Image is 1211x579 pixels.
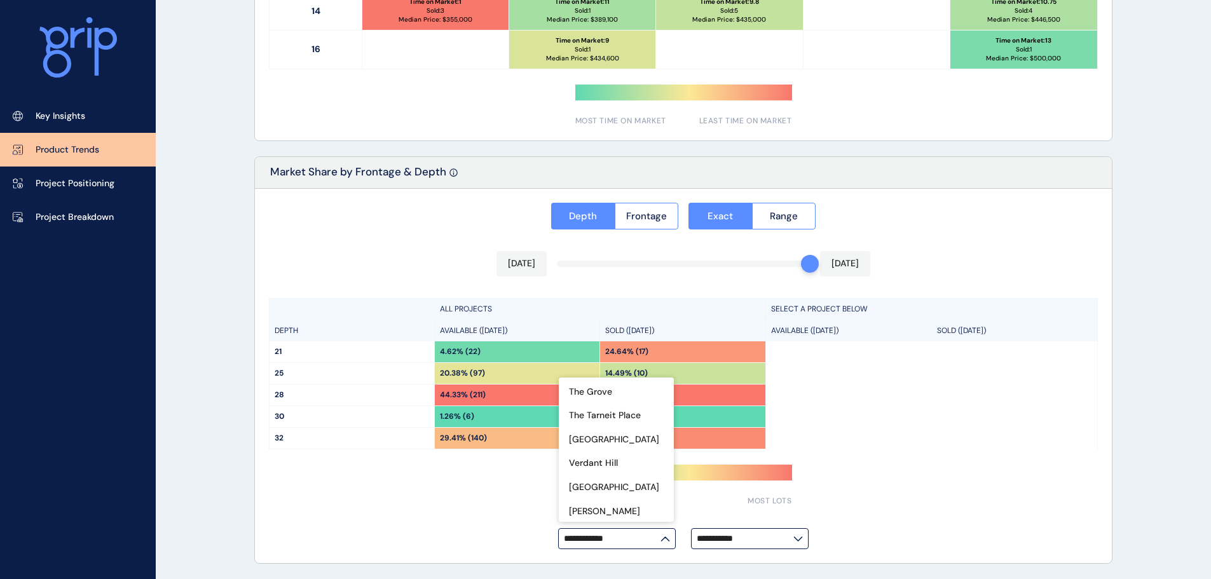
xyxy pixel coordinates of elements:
span: Frontage [626,210,667,222]
p: Median Price: $ 446,500 [987,15,1060,24]
p: Median Price: $ 355,000 [399,15,472,24]
p: Sold: 1 [575,6,591,15]
p: 28 [275,390,429,400]
p: Sold: 4 [1015,6,1032,15]
p: ALL PROJECTS [440,304,492,315]
p: 20.38% (97) [440,368,485,379]
span: MOST TIME ON MARKET [575,116,666,126]
button: Range [752,203,816,229]
p: Time on Market : 13 [995,36,1051,45]
span: LEAST TIME ON MARKET [699,116,792,126]
p: [DATE] [508,257,535,270]
span: Exact [708,210,733,222]
p: SOLD ([DATE]) [605,325,654,336]
p: [GEOGRAPHIC_DATA] [569,481,659,494]
p: Verdant Hill [569,457,618,470]
p: [PERSON_NAME] [569,505,640,518]
p: [DATE] [831,257,859,270]
p: 1.26% (6) [440,411,474,422]
p: 21 [275,346,429,357]
p: 14.49% (10) [605,368,648,379]
p: Median Price: $ 500,000 [986,54,1061,63]
p: Key Insights [36,110,85,123]
p: Sold: 1 [1016,45,1032,54]
p: 25 [275,368,429,379]
p: [GEOGRAPHIC_DATA] [569,433,659,446]
p: SELECT A PROJECT BELOW [771,304,868,315]
p: Median Price: $ 434,600 [546,54,619,63]
p: 30 [275,411,429,422]
p: AVAILABLE ([DATE]) [440,325,507,336]
p: Market Share by Frontage & Depth [270,165,446,188]
p: DEPTH [275,325,298,336]
p: 16 [270,31,362,69]
p: 44.33% (211) [440,390,486,400]
span: MOST LOTS [748,496,791,507]
p: Sold: 3 [427,6,444,15]
p: Project Positioning [36,177,114,190]
p: Sold: 1 [575,45,591,54]
button: Depth [551,203,615,229]
button: Exact [688,203,752,229]
p: SOLD ([DATE]) [937,325,986,336]
span: Range [770,210,798,222]
p: 32 [275,433,429,444]
p: AVAILABLE ([DATE]) [771,325,838,336]
span: Depth [569,210,597,222]
p: 29.41% (140) [440,433,487,444]
p: The Tarneit Place [569,409,641,422]
p: The Grove [569,386,612,398]
button: Frontage [615,203,679,229]
p: Sold: 5 [720,6,738,15]
p: Project Breakdown [36,211,114,224]
p: Time on Market : 9 [556,36,609,45]
p: Median Price: $ 389,100 [547,15,618,24]
p: Product Trends [36,144,99,156]
p: 4.62% (22) [440,346,481,357]
p: Median Price: $ 435,000 [692,15,766,24]
p: 24.64% (17) [605,346,648,357]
